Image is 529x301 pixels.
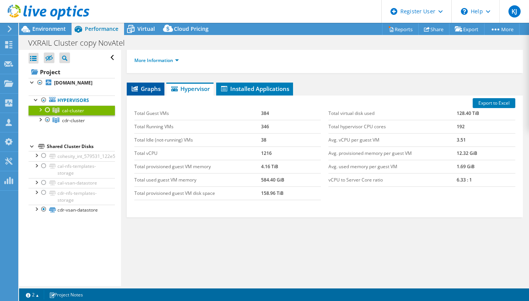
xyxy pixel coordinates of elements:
[131,85,161,92] span: Graphs
[29,115,115,125] a: cdr-cluster
[457,173,515,186] td: 6.33 : 1
[29,178,115,188] a: cal-vsan-datastore
[134,120,261,133] td: Total Running VMs
[44,290,88,299] a: Project Notes
[484,23,519,35] a: More
[457,120,515,133] td: 192
[220,85,289,92] span: Installed Applications
[29,161,115,178] a: cal-nfs-templates-storage
[25,39,137,47] h1: VXRAIL Cluster copy NovAtel
[418,23,449,35] a: Share
[134,147,261,160] td: Total vCPU
[29,151,115,161] a: cohesity_int_579531_122e5
[261,160,321,173] td: 4.16 TiB
[29,205,115,215] a: cdr-vsan-datastore
[54,80,92,86] b: [DOMAIN_NAME]
[328,120,457,133] td: Total hypervisor CPU cores
[328,133,457,147] td: Avg. vCPU per guest VM
[134,186,261,200] td: Total provisioned guest VM disk space
[449,23,484,35] a: Export
[21,290,44,299] a: 2
[29,105,115,115] a: cal-cluster
[134,57,179,64] a: More Information
[508,5,521,18] span: KJ
[261,120,321,133] td: 346
[261,133,321,147] td: 38
[137,25,155,32] span: Virtual
[457,107,515,120] td: 128.40 TiB
[29,66,115,78] a: Project
[328,160,457,173] td: Avg. used memory per guest VM
[62,107,84,114] span: cal-cluster
[473,98,515,108] a: Export to Excel
[62,117,85,124] span: cdr-cluster
[134,160,261,173] td: Total provisioned guest VM memory
[328,173,457,186] td: vCPU to Server Core ratio
[382,23,419,35] a: Reports
[174,25,209,32] span: Cloud Pricing
[47,142,115,151] div: Shared Cluster Disks
[328,147,457,160] td: Avg. provisioned memory per guest VM
[32,25,66,32] span: Environment
[85,25,118,32] span: Performance
[261,107,321,120] td: 384
[457,147,515,160] td: 12.32 GiB
[261,186,321,200] td: 158.96 TiB
[134,133,261,147] td: Total Idle (not-running) VMs
[261,147,321,160] td: 1216
[29,96,115,105] a: Hypervisors
[457,160,515,173] td: 1.69 GiB
[461,8,468,15] svg: \n
[29,188,115,205] a: cdr-nfs-templates-storage
[134,173,261,186] td: Total used guest VM memory
[134,107,261,120] td: Total Guest VMs
[328,107,457,120] td: Total virtual disk used
[261,173,321,186] td: 584.40 GiB
[457,133,515,147] td: 3.51
[170,85,210,92] span: Hypervisor
[29,78,115,88] a: [DOMAIN_NAME]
